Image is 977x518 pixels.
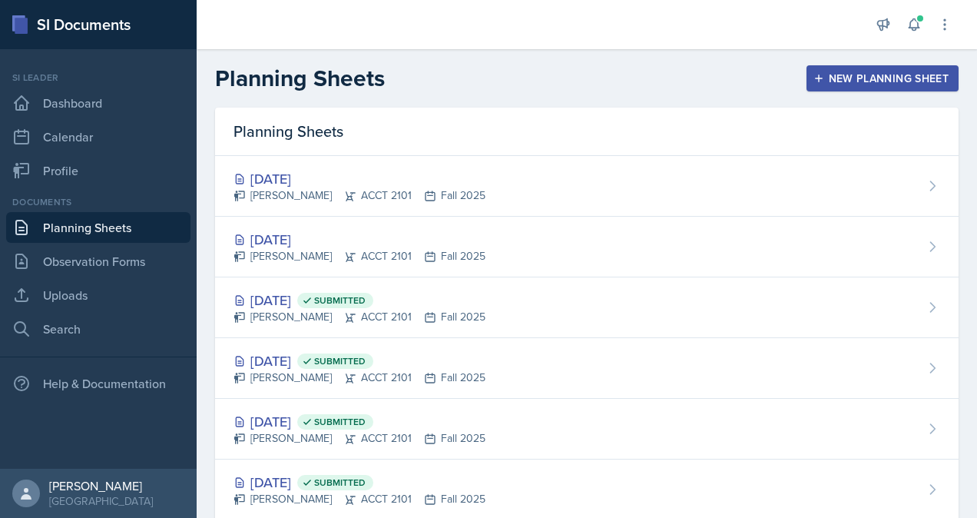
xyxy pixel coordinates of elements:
[215,338,959,399] a: [DATE] Submitted [PERSON_NAME]ACCT 2101Fall 2025
[233,168,485,189] div: [DATE]
[233,472,485,493] div: [DATE]
[233,309,485,325] div: [PERSON_NAME] ACCT 2101 Fall 2025
[6,314,190,344] a: Search
[233,370,485,386] div: [PERSON_NAME] ACCT 2101 Fall 2025
[215,277,959,338] a: [DATE] Submitted [PERSON_NAME]ACCT 2101Fall 2025
[314,355,366,367] span: Submitted
[49,478,153,493] div: [PERSON_NAME]
[215,399,959,460] a: [DATE] Submitted [PERSON_NAME]ACCT 2101Fall 2025
[233,248,485,264] div: [PERSON_NAME] ACCT 2101 Fall 2025
[6,195,190,209] div: Documents
[49,493,153,509] div: [GEOGRAPHIC_DATA]
[233,290,485,310] div: [DATE]
[233,491,485,507] div: [PERSON_NAME] ACCT 2101 Fall 2025
[6,280,190,310] a: Uploads
[233,188,485,204] div: [PERSON_NAME] ACCT 2101 Fall 2025
[314,416,366,428] span: Submitted
[215,217,959,277] a: [DATE] [PERSON_NAME]ACCT 2101Fall 2025
[6,155,190,186] a: Profile
[314,476,366,489] span: Submitted
[314,294,366,307] span: Submitted
[233,411,485,432] div: [DATE]
[215,65,385,92] h2: Planning Sheets
[6,212,190,243] a: Planning Sheets
[233,350,485,371] div: [DATE]
[816,72,949,85] div: New Planning Sheet
[6,71,190,85] div: Si leader
[806,65,959,91] button: New Planning Sheet
[6,88,190,118] a: Dashboard
[6,246,190,277] a: Observation Forms
[6,121,190,152] a: Calendar
[233,229,485,250] div: [DATE]
[6,368,190,399] div: Help & Documentation
[233,430,485,447] div: [PERSON_NAME] ACCT 2101 Fall 2025
[215,156,959,217] a: [DATE] [PERSON_NAME]ACCT 2101Fall 2025
[215,108,959,156] div: Planning Sheets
